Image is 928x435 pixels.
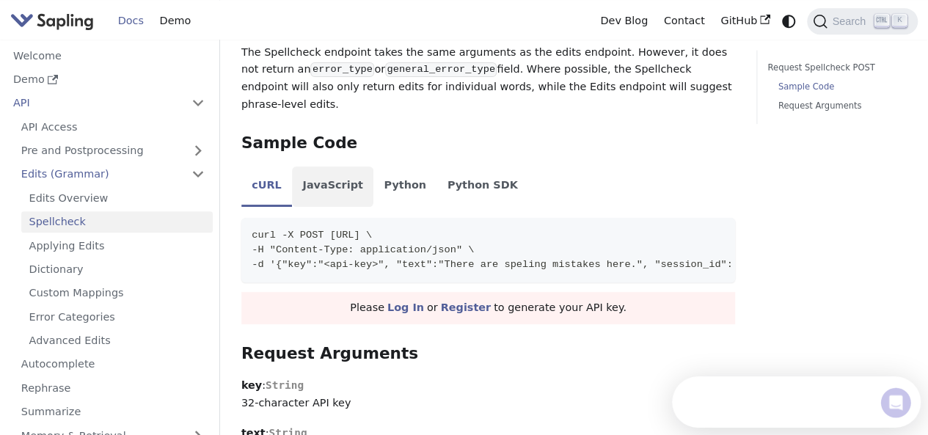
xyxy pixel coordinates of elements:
span: String [266,379,304,391]
button: Collapse sidebar category 'API' [183,92,213,114]
a: Dictionary [21,259,213,280]
code: general_error_type [385,62,497,77]
a: Edits Overview [21,187,213,208]
a: Welcome [5,45,213,66]
a: Applying Edits [21,235,213,256]
a: Custom Mappings [21,282,213,304]
a: Docs [110,10,152,32]
p: : 32-character API key [241,377,735,412]
h3: Sample Code [241,134,735,153]
div: Please or to generate your API key. [241,292,735,324]
a: Pre and Postprocessing [13,140,213,161]
span: Search [827,15,874,27]
li: cURL [241,167,292,208]
strong: key [241,379,262,391]
h3: Request Arguments [241,344,735,364]
a: Sample Code [778,80,896,94]
iframe: Intercom live chat [878,385,913,420]
a: API [5,92,183,114]
button: Switch between dark and light mode (currently system mode) [778,10,800,32]
a: API Access [13,116,213,137]
a: Contact [656,10,713,32]
a: Sapling.ai [10,10,99,32]
a: Demo [5,69,213,90]
code: error_type [310,62,374,77]
a: Request Spellcheck POST [767,61,902,75]
li: Python SDK [436,167,528,208]
div: The team will reply as soon as they can [15,24,219,40]
a: Edits (Grammar) [13,164,213,185]
span: -d '{"key":"<api-key>", "text":"There are speling mistakes here.", "session_id": "test session"}' [252,259,835,270]
a: Rephrase [13,377,213,398]
a: Advanced Edits [21,330,213,351]
button: Search (Ctrl+K) [807,8,917,34]
img: Sapling.ai [10,10,94,32]
a: Autocomplete [13,354,213,375]
kbd: K [892,14,907,27]
div: Open Intercom Messenger [6,6,263,46]
iframe: Intercom live chat discovery launcher [672,376,921,428]
p: The Spellcheck endpoint takes the same arguments as the edits endpoint. However, it does not retu... [241,44,735,114]
span: curl -X POST [URL] \ [252,230,372,241]
a: GitHub [712,10,778,32]
a: Summarize [13,401,213,423]
a: Error Categories [21,306,213,327]
a: Register [441,301,491,313]
div: Need help? [15,12,219,24]
li: Python [373,167,436,208]
a: Spellcheck [21,211,213,233]
a: Dev Blog [592,10,655,32]
span: -H "Content-Type: application/json" \ [252,244,474,255]
li: JavaScript [292,167,373,208]
a: Request Arguments [778,99,896,113]
a: Demo [152,10,199,32]
a: Log In [387,301,424,313]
